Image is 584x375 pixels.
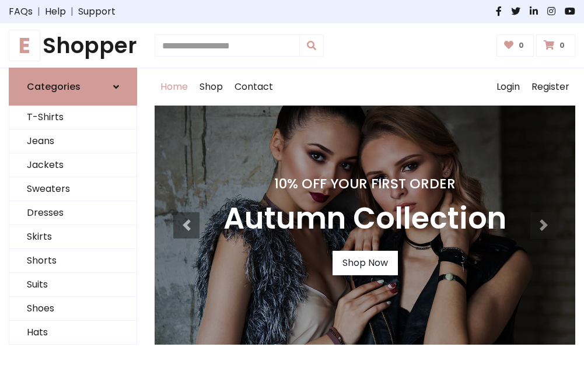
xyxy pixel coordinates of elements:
[9,30,40,61] span: E
[33,5,45,19] span: |
[27,81,81,92] h6: Categories
[9,177,137,201] a: Sweaters
[229,68,279,106] a: Contact
[194,68,229,106] a: Shop
[9,321,137,345] a: Hats
[78,5,116,19] a: Support
[9,225,137,249] a: Skirts
[496,34,534,57] a: 0
[223,201,506,237] h3: Autumn Collection
[9,33,137,58] a: EShopper
[9,153,137,177] a: Jackets
[9,249,137,273] a: Shorts
[516,40,527,51] span: 0
[9,5,33,19] a: FAQs
[66,5,78,19] span: |
[333,251,398,275] a: Shop Now
[9,106,137,129] a: T-Shirts
[155,68,194,106] a: Home
[526,68,575,106] a: Register
[9,33,137,58] h1: Shopper
[9,273,137,297] a: Suits
[223,176,506,192] h4: 10% Off Your First Order
[9,201,137,225] a: Dresses
[9,68,137,106] a: Categories
[45,5,66,19] a: Help
[536,34,575,57] a: 0
[557,40,568,51] span: 0
[9,129,137,153] a: Jeans
[491,68,526,106] a: Login
[9,297,137,321] a: Shoes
